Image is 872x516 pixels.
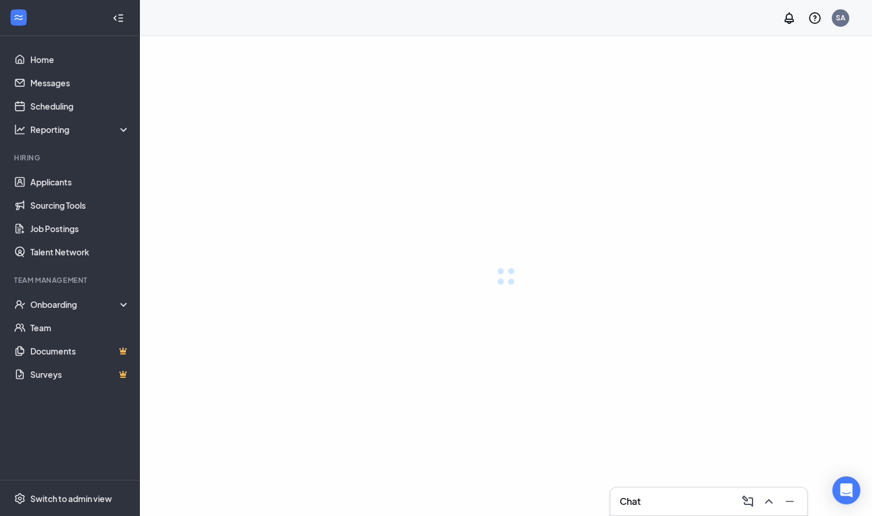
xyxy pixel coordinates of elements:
[112,12,124,24] svg: Collapse
[30,316,130,339] a: Team
[30,363,130,386] a: SurveysCrown
[782,11,796,25] svg: Notifications
[30,299,131,310] div: Onboarding
[808,11,822,25] svg: QuestionInfo
[14,153,128,163] div: Hiring
[620,495,641,508] h3: Chat
[30,124,131,135] div: Reporting
[14,275,128,285] div: Team Management
[836,13,845,23] div: SA
[30,493,112,504] div: Switch to admin view
[14,124,26,135] svg: Analysis
[30,94,130,118] a: Scheduling
[737,492,756,511] button: ComposeMessage
[30,48,130,71] a: Home
[30,170,130,194] a: Applicants
[30,71,130,94] a: Messages
[758,492,777,511] button: ChevronUp
[30,194,130,217] a: Sourcing Tools
[13,12,24,23] svg: WorkstreamLogo
[30,339,130,363] a: DocumentsCrown
[762,494,776,508] svg: ChevronUp
[832,476,860,504] div: Open Intercom Messenger
[779,492,798,511] button: Minimize
[14,299,26,310] svg: UserCheck
[30,217,130,240] a: Job Postings
[783,494,797,508] svg: Minimize
[741,494,755,508] svg: ComposeMessage
[14,493,26,504] svg: Settings
[30,240,130,264] a: Talent Network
